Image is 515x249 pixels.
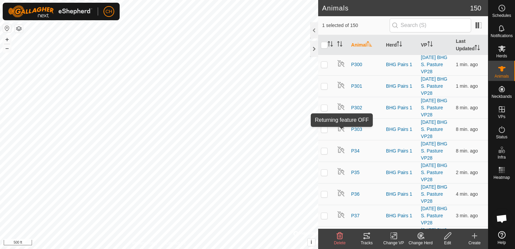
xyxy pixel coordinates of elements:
[337,146,345,154] img: returning off
[337,124,345,132] img: returning off
[456,191,478,197] span: Sep 21, 2025, 5:17 AM
[456,148,478,154] span: Sep 21, 2025, 5:14 AM
[386,83,416,90] div: BHG Pairs 1
[397,42,402,48] p-sorticon: Activate to sort
[491,34,513,38] span: Notifications
[351,191,360,198] span: P36
[386,126,416,133] div: BHG Pairs 1
[166,240,186,246] a: Contact Us
[351,169,360,176] span: P35
[421,227,447,247] a: [DATE] BHG S. Pasture VP28
[427,42,433,48] p-sorticon: Activate to sort
[421,184,447,204] a: [DATE] BHG S. Pasture VP28
[351,83,362,90] span: P301
[351,61,362,68] span: P300
[337,189,345,197] img: returning off
[337,211,345,219] img: returning off
[493,175,510,179] span: Heatmap
[3,24,11,32] button: Reset Map
[367,42,372,48] p-sorticon: Activate to sort
[311,239,312,245] span: i
[456,127,478,132] span: Sep 21, 2025, 5:14 AM
[456,62,478,67] span: Sep 21, 2025, 5:20 AM
[456,213,478,218] span: Sep 21, 2025, 5:18 AM
[456,105,478,110] span: Sep 21, 2025, 5:14 AM
[105,8,112,15] span: CH
[349,35,384,55] th: Animal
[492,209,512,229] div: Open chat
[337,167,345,175] img: returning off
[308,239,315,246] button: i
[383,35,418,55] th: Herd
[418,35,453,55] th: VP
[132,240,158,246] a: Privacy Policy
[386,212,416,219] div: BHG Pairs 1
[456,170,478,175] span: Sep 21, 2025, 5:19 AM
[322,22,390,29] span: 1 selected of 150
[491,94,512,99] span: Neckbands
[334,241,346,245] span: Delete
[497,241,506,245] span: Help
[351,147,360,155] span: P34
[337,42,342,48] p-sorticon: Activate to sort
[453,35,488,55] th: Last Updated
[456,83,478,89] span: Sep 21, 2025, 5:20 AM
[496,54,507,58] span: Herds
[386,169,416,176] div: BHG Pairs 1
[322,4,470,12] h2: Animals
[407,240,434,246] div: Change Herd
[386,191,416,198] div: BHG Pairs 1
[470,3,481,13] span: 150
[386,104,416,111] div: BHG Pairs 1
[328,42,333,48] p-sorticon: Activate to sort
[8,5,92,18] img: Gallagher Logo
[421,98,447,117] a: [DATE] BHG S. Pasture VP28
[337,103,345,111] img: returning off
[492,13,511,18] span: Schedules
[353,240,380,246] div: Tracks
[421,119,447,139] a: [DATE] BHG S. Pasture VP28
[337,81,345,89] img: returning off
[380,240,407,246] div: Change VP
[351,126,362,133] span: P303
[494,74,509,78] span: Animals
[386,61,416,68] div: BHG Pairs 1
[421,141,447,161] a: [DATE] BHG S. Pasture VP28
[386,147,416,155] div: BHG Pairs 1
[15,25,23,33] button: Map Layers
[351,212,360,219] span: P37
[337,59,345,67] img: returning off
[434,240,461,246] div: Edit
[421,163,447,182] a: [DATE] BHG S. Pasture VP28
[351,104,362,111] span: P302
[421,55,447,74] a: [DATE] BHG S. Pasture VP28
[421,206,447,225] a: [DATE] BHG S. Pasture VP28
[3,44,11,52] button: –
[421,76,447,96] a: [DATE] BHG S. Pasture VP28
[390,18,471,32] input: Search (S)
[3,35,11,44] button: +
[498,115,505,119] span: VPs
[488,228,515,247] a: Help
[475,46,480,51] p-sorticon: Activate to sort
[497,155,506,159] span: Infra
[461,240,488,246] div: Create
[496,135,507,139] span: Status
